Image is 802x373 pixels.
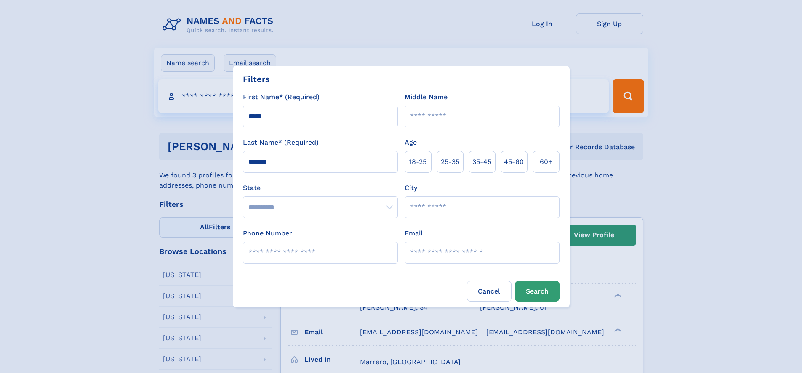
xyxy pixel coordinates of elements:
label: State [243,183,398,193]
label: Cancel [467,281,512,302]
span: 35‑45 [472,157,491,167]
label: Last Name* (Required) [243,138,319,148]
label: Middle Name [405,92,448,102]
label: Phone Number [243,228,292,238]
label: City [405,183,417,193]
label: First Name* (Required) [243,92,320,102]
span: 18‑25 [409,157,426,167]
div: Filters [243,73,270,85]
span: 25‑35 [441,157,459,167]
span: 45‑60 [504,157,524,167]
label: Age [405,138,417,148]
label: Email [405,228,423,238]
span: 60+ [540,157,552,167]
button: Search [515,281,560,302]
